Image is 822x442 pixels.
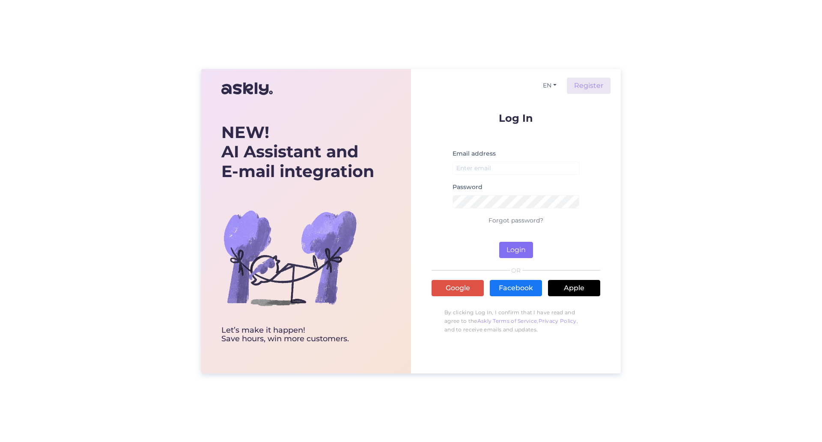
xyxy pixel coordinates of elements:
[510,268,522,274] span: OR
[477,318,537,324] a: Askly Terms of Service
[453,162,579,175] input: Enter email
[221,123,374,181] div: AI Assistant and E-mail integration
[488,216,543,224] a: Forgot password?
[539,318,577,324] a: Privacy Policy
[221,326,374,343] div: Let’s make it happen! Save hours, win more customers.
[539,79,560,92] button: EN
[221,78,273,99] img: Askly
[548,280,600,296] a: Apple
[221,189,358,326] img: bg-askly
[490,280,542,296] a: Facebook
[221,122,269,142] b: NEW!
[432,280,484,296] a: Google
[499,242,533,258] button: Login
[453,183,482,192] label: Password
[432,304,600,338] p: By clicking Log In, I confirm that I have read and agree to the , , and to receive emails and upd...
[453,149,496,158] label: Email address
[432,113,600,123] p: Log In
[567,78,611,94] a: Register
